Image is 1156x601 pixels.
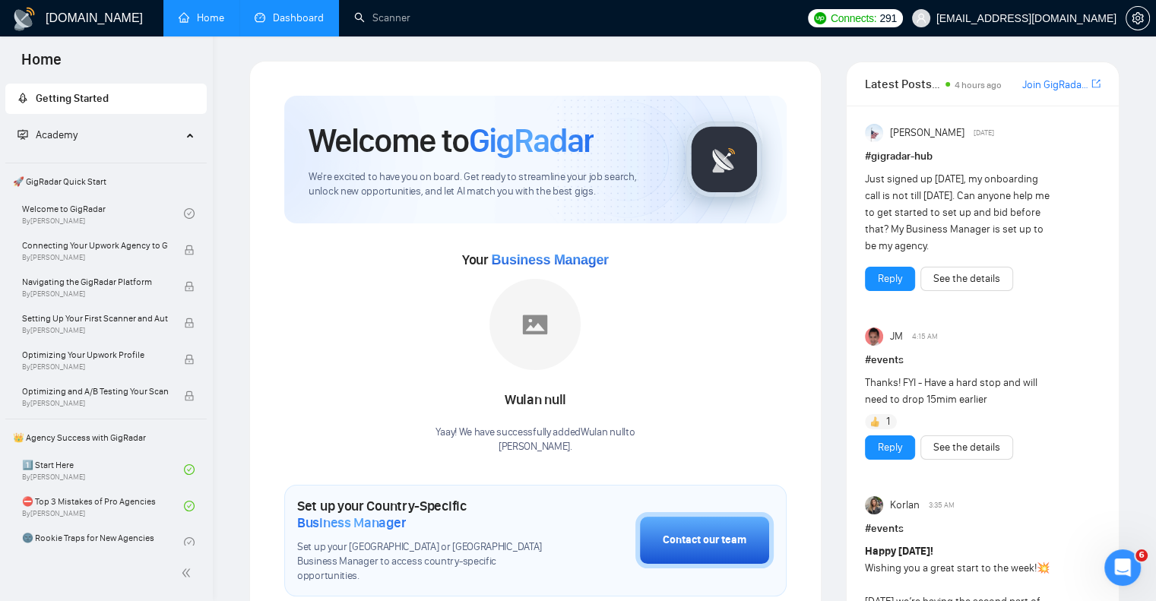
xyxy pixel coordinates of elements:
[489,279,581,370] img: placeholder.png
[933,439,1000,456] a: See the details
[879,10,896,27] span: 291
[7,422,205,453] span: 👑 Agency Success with GigRadar
[184,464,195,475] span: check-circle
[435,425,635,454] div: Yaay! We have successfully added Wulan null to
[297,514,406,531] span: Business Manager
[865,267,915,291] button: Reply
[491,252,608,267] span: Business Manager
[297,498,559,531] h1: Set up your Country-Specific
[184,318,195,328] span: lock
[7,166,205,197] span: 🚀 GigRadar Quick Start
[22,326,168,335] span: By [PERSON_NAME]
[12,7,36,31] img: logo
[184,245,195,255] span: lock
[814,12,826,24] img: upwork-logo.png
[865,74,941,93] span: Latest Posts from the GigRadar Community
[929,498,955,512] span: 3:35 AM
[297,540,559,584] span: Set up your [GEOGRAPHIC_DATA] or [GEOGRAPHIC_DATA] Business Manager to access country-specific op...
[309,170,662,199] span: We're excited to have you on board. Get ready to streamline your job search, unlock new opportuni...
[663,532,746,549] div: Contact our team
[865,327,883,346] img: JM
[1091,77,1101,91] a: export
[184,391,195,401] span: lock
[865,435,915,460] button: Reply
[435,387,635,413] div: Wulan null
[878,270,902,287] a: Reply
[184,208,195,219] span: check-circle
[889,328,902,345] span: JM
[22,311,168,326] span: Setting Up Your First Scanner and Auto-Bidder
[9,49,74,81] span: Home
[22,253,168,262] span: By [PERSON_NAME]
[255,11,324,24] a: dashboardDashboard
[955,80,1002,90] span: 4 hours ago
[469,120,594,161] span: GigRadar
[869,416,880,427] img: 👍
[933,270,1000,287] a: See the details
[865,352,1101,369] h1: # events
[184,537,195,548] span: check-circle
[36,92,109,105] span: Getting Started
[36,128,78,141] span: Academy
[865,520,1101,537] h1: # events
[920,267,1013,291] button: See the details
[184,501,195,511] span: check-circle
[17,129,28,140] span: fund-projection-screen
[17,128,78,141] span: Academy
[1135,549,1148,561] span: 6
[1126,6,1150,30] button: setting
[865,545,933,558] strong: Happy [DATE]!
[22,289,168,299] span: By [PERSON_NAME]
[912,330,938,343] span: 4:15 AM
[22,347,168,362] span: Optimizing Your Upwork Profile
[22,362,168,372] span: By [PERSON_NAME]
[920,435,1013,460] button: See the details
[865,171,1053,255] div: Just signed up [DATE], my onboarding call is not till [DATE]. Can anyone help me to get started t...
[974,126,994,140] span: [DATE]
[179,11,224,24] a: homeHome
[22,453,184,486] a: 1️⃣ Start HereBy[PERSON_NAME]
[17,93,28,103] span: rocket
[889,125,964,141] span: [PERSON_NAME]
[5,84,207,114] li: Getting Started
[1126,12,1150,24] a: setting
[22,274,168,289] span: Navigating the GigRadar Platform
[435,440,635,454] p: [PERSON_NAME] .
[635,512,774,568] button: Contact our team
[309,120,594,161] h1: Welcome to
[865,124,883,142] img: Anisuzzaman Khan
[354,11,410,24] a: searchScanner
[916,13,926,24] span: user
[1126,12,1149,24] span: setting
[22,399,168,408] span: By [PERSON_NAME]
[22,238,168,253] span: Connecting Your Upwork Agency to GigRadar
[1104,549,1141,586] iframe: Intercom live chat
[184,354,195,365] span: lock
[686,122,762,198] img: gigradar-logo.png
[1037,561,1050,574] span: 💥
[1091,77,1101,90] span: export
[865,148,1101,165] h1: # gigradar-hub
[886,414,890,429] span: 1
[831,10,876,27] span: Connects:
[865,375,1053,408] div: Thanks! FYI - Have a hard stop and will need to drop 15mim earlier
[865,496,883,514] img: Korlan
[878,439,902,456] a: Reply
[22,526,184,559] a: 🌚 Rookie Traps for New Agencies
[1022,77,1088,93] a: Join GigRadar Slack Community
[184,281,195,292] span: lock
[22,197,184,230] a: Welcome to GigRadarBy[PERSON_NAME]
[462,251,609,268] span: Your
[22,384,168,399] span: Optimizing and A/B Testing Your Scanner for Better Results
[181,565,196,580] span: double-left
[889,497,919,514] span: Korlan
[22,489,184,523] a: ⛔ Top 3 Mistakes of Pro AgenciesBy[PERSON_NAME]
